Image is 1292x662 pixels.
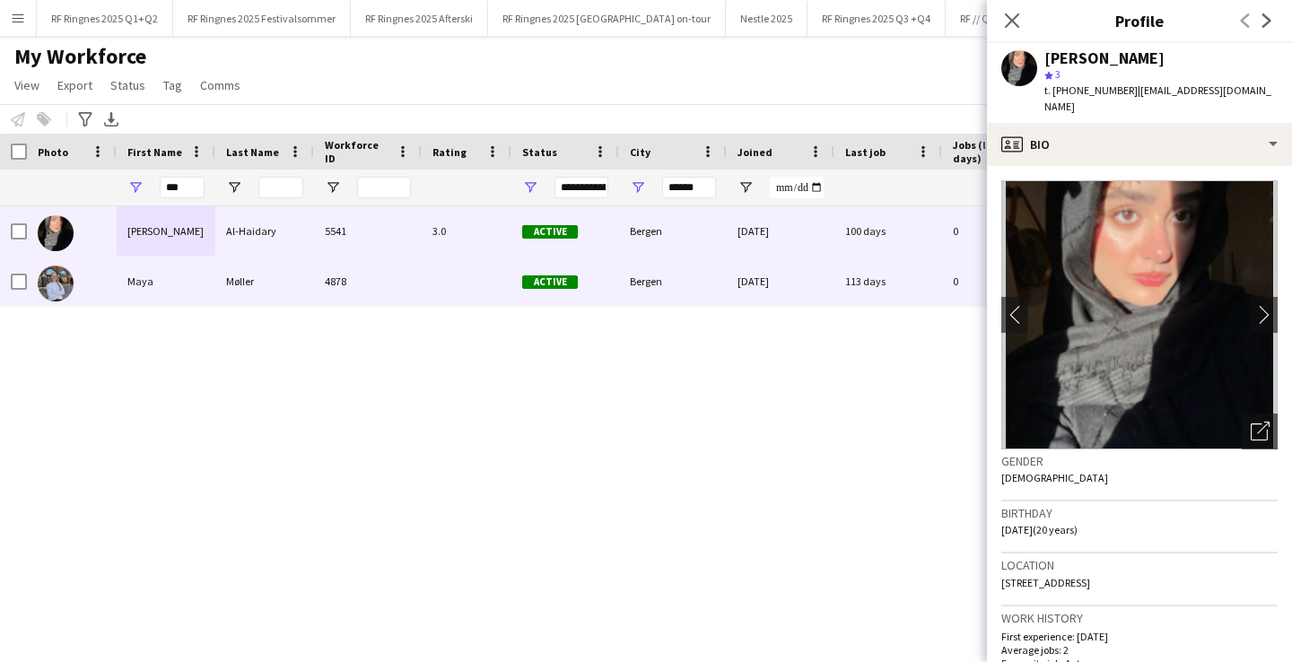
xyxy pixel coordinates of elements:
[834,257,942,306] div: 113 days
[1001,180,1278,449] img: Crew avatar or photo
[1001,471,1108,484] span: [DEMOGRAPHIC_DATA]
[7,74,47,97] a: View
[173,1,351,36] button: RF Ringnes 2025 Festivalsommer
[522,225,578,239] span: Active
[226,179,242,196] button: Open Filter Menu
[110,77,145,93] span: Status
[1001,523,1078,536] span: [DATE] (20 years)
[522,145,557,159] span: Status
[946,1,1041,36] button: RF // Q-Protein
[357,177,411,198] input: Workforce ID Filter Input
[1044,83,1138,97] span: t. [PHONE_NUMBER]
[619,206,727,256] div: Bergen
[57,77,92,93] span: Export
[325,138,389,165] span: Workforce ID
[1044,83,1271,113] span: | [EMAIL_ADDRESS][DOMAIN_NAME]
[807,1,946,36] button: RF Ringnes 2025 Q3 +Q4
[1001,643,1278,657] p: Average jobs: 2
[942,206,1059,256] div: 0
[314,206,422,256] div: 5541
[619,257,727,306] div: Bergen
[325,179,341,196] button: Open Filter Menu
[14,77,39,93] span: View
[1001,630,1278,643] p: First experience: [DATE]
[942,257,1059,306] div: 0
[834,206,942,256] div: 100 days
[38,266,74,301] img: Maya Møller
[37,1,173,36] button: RF Ringnes 2025 Q1+Q2
[738,145,773,159] span: Joined
[117,257,215,306] div: Maya
[1242,414,1278,449] div: Open photos pop-in
[488,1,726,36] button: RF Ringnes 2025 [GEOGRAPHIC_DATA] on-tour
[314,257,422,306] div: 4878
[215,257,314,306] div: Møller
[74,109,96,130] app-action-btn: Advanced filters
[127,145,182,159] span: First Name
[226,145,279,159] span: Last Name
[630,179,646,196] button: Open Filter Menu
[258,177,303,198] input: Last Name Filter Input
[953,138,1026,165] span: Jobs (last 90 days)
[727,257,834,306] div: [DATE]
[422,206,511,256] div: 3.0
[156,74,189,97] a: Tag
[103,74,153,97] a: Status
[987,123,1292,166] div: Bio
[100,109,122,130] app-action-btn: Export XLSX
[770,177,824,198] input: Joined Filter Input
[50,74,100,97] a: Export
[1044,50,1165,66] div: [PERSON_NAME]
[1001,610,1278,626] h3: Work history
[845,145,886,159] span: Last job
[127,179,144,196] button: Open Filter Menu
[432,145,467,159] span: Rating
[351,1,488,36] button: RF Ringnes 2025 Afterski
[738,179,754,196] button: Open Filter Menu
[14,43,146,70] span: My Workforce
[987,9,1292,32] h3: Profile
[200,77,240,93] span: Comms
[1055,67,1061,81] span: 3
[1001,453,1278,469] h3: Gender
[522,179,538,196] button: Open Filter Menu
[1001,505,1278,521] h3: Birthday
[38,215,74,251] img: Aya Al-Haidary
[522,275,578,289] span: Active
[630,145,650,159] span: City
[163,77,182,93] span: Tag
[38,145,68,159] span: Photo
[1001,576,1090,589] span: [STREET_ADDRESS]
[727,206,834,256] div: [DATE]
[193,74,248,97] a: Comms
[726,1,807,36] button: Nestle 2025
[215,206,314,256] div: Al-Haidary
[117,206,215,256] div: [PERSON_NAME]
[662,177,716,198] input: City Filter Input
[160,177,205,198] input: First Name Filter Input
[1001,557,1278,573] h3: Location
